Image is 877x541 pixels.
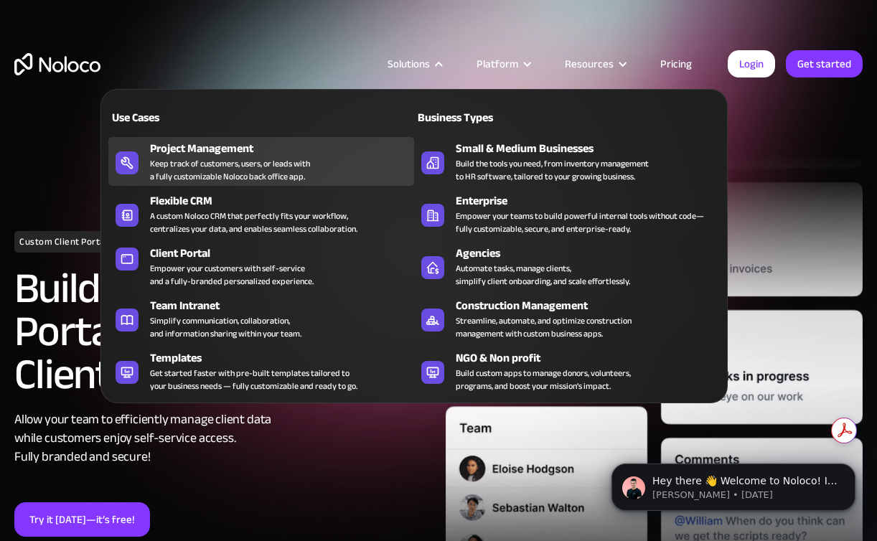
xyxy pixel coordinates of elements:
a: Client PortalEmpower your customers with self-serviceand a fully-branded personalized experience. [108,242,414,291]
div: Platform [459,55,547,73]
div: Keep track of customers, users, or leads with a fully customizable Noloco back office app. [150,157,310,183]
div: A custom Noloco CRM that perfectly fits your workflow, centralizes your data, and enables seamles... [150,210,357,235]
div: Resources [547,55,642,73]
div: Business Types [414,109,561,126]
div: Build the tools you need, from inventory management to HR software, tailored to your growing busi... [456,157,649,183]
div: Solutions [388,55,430,73]
a: Use Cases [108,100,414,133]
iframe: Intercom notifications message [590,433,877,534]
div: Use Cases [108,109,255,126]
div: Empower your teams to build powerful internal tools without code—fully customizable, secure, and ... [456,210,713,235]
a: Small & Medium BusinessesBuild the tools you need, from inventory managementto HR software, tailo... [414,137,720,186]
a: home [14,53,100,75]
a: Business Types [414,100,720,133]
div: Client Portal [150,245,421,262]
a: Get started [786,50,863,77]
a: Flexible CRMA custom Noloco CRM that perfectly fits your workflow,centralizes your data, and enab... [108,189,414,238]
div: Construction Management [456,297,726,314]
h1: Custom Client Portal Builder [14,231,146,253]
a: NGO & Non profitBuild custom apps to manage donors, volunteers,programs, and boost your mission’s... [414,347,720,395]
div: Team Intranet [150,297,421,314]
h2: Build a Custom Client Portal for Seamless Client Management [14,267,431,396]
a: Login [728,50,775,77]
div: Agencies [456,245,726,262]
div: Simplify communication, collaboration, and information sharing within your team. [150,314,301,340]
div: Flexible CRM [150,192,421,210]
a: EnterpriseEmpower your teams to build powerful internal tools without code—fully customizable, se... [414,189,720,238]
a: Pricing [642,55,710,73]
a: TemplatesGet started faster with pre-built templates tailored toyour business needs — fully custo... [108,347,414,395]
a: Project ManagementKeep track of customers, users, or leads witha fully customizable Noloco back o... [108,137,414,186]
div: Templates [150,349,421,367]
div: Empower your customers with self-service and a fully-branded personalized experience. [150,262,314,288]
div: Automate tasks, manage clients, simplify client onboarding, and scale effortlessly. [456,262,630,288]
div: Allow your team to efficiently manage client data while customers enjoy self-service access. Full... [14,410,431,466]
div: Get started faster with pre-built templates tailored to your business needs — fully customizable ... [150,367,357,392]
div: Build custom apps to manage donors, volunteers, programs, and boost your mission’s impact. [456,367,631,392]
div: Enterprise [456,192,726,210]
div: Resources [565,55,614,73]
div: Platform [477,55,518,73]
div: Small & Medium Businesses [456,140,726,157]
div: Project Management [150,140,421,157]
nav: Solutions [100,69,728,403]
a: AgenciesAutomate tasks, manage clients,simplify client onboarding, and scale effortlessly. [414,242,720,291]
div: NGO & Non profit [456,349,726,367]
div: Streamline, automate, and optimize construction management with custom business apps. [456,314,632,340]
a: Team IntranetSimplify communication, collaboration,and information sharing within your team. [108,294,414,343]
div: Solutions [370,55,459,73]
a: Try it [DATE]—it’s free! [14,502,150,537]
a: Construction ManagementStreamline, automate, and optimize constructionmanagement with custom busi... [414,294,720,343]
